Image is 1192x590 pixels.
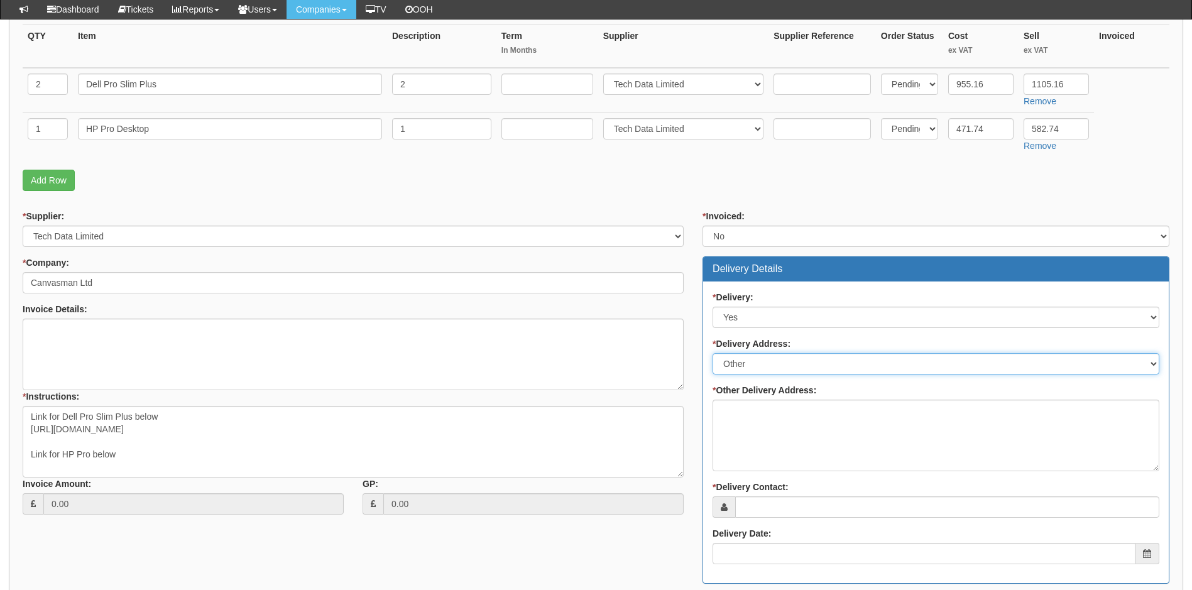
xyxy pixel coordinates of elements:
[1024,96,1056,106] a: Remove
[598,25,769,68] th: Supplier
[713,337,790,350] label: Delivery Address:
[23,303,87,315] label: Invoice Details:
[713,481,789,493] label: Delivery Contact:
[23,210,64,222] label: Supplier:
[363,478,378,490] label: GP:
[943,25,1019,68] th: Cost
[948,45,1014,56] small: ex VAT
[1024,141,1056,151] a: Remove
[713,527,771,540] label: Delivery Date:
[876,25,943,68] th: Order Status
[23,478,91,490] label: Invoice Amount:
[387,25,496,68] th: Description
[768,25,876,68] th: Supplier Reference
[713,291,753,303] label: Delivery:
[713,384,816,396] label: Other Delivery Address:
[73,25,387,68] th: Item
[23,25,73,68] th: QTY
[1094,25,1169,68] th: Invoiced
[23,390,79,403] label: Instructions:
[1024,45,1089,56] small: ex VAT
[501,45,593,56] small: In Months
[703,210,745,222] label: Invoiced:
[23,256,69,269] label: Company:
[496,25,598,68] th: Term
[1019,25,1094,68] th: Sell
[23,170,75,191] a: Add Row
[713,263,1159,275] h3: Delivery Details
